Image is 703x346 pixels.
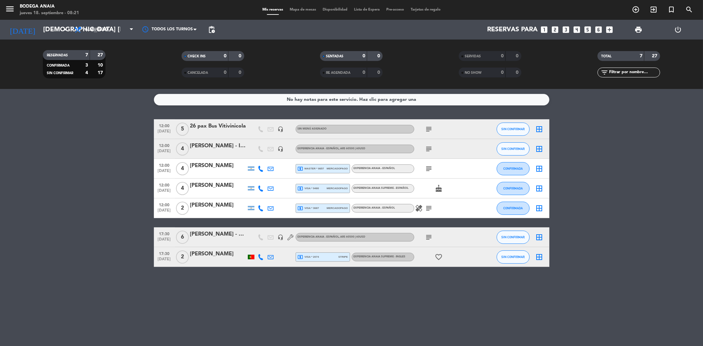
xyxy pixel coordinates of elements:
strong: 0 [239,54,243,58]
span: EXPERIENCIA ANAIA - ESPAÑOL [298,147,366,150]
strong: 0 [377,54,381,58]
span: CANCELADA [188,71,208,74]
button: CONFIRMADA [497,162,530,175]
div: [PERSON_NAME] [190,181,246,190]
span: SIN CONFIRMAR [501,127,525,131]
span: SIN CONFIRMAR [501,255,525,259]
button: SIN CONFIRMAR [497,123,530,136]
button: CONFIRMADA [497,182,530,195]
strong: 0 [224,54,226,58]
i: headset_mic [278,234,284,240]
div: 26 pax Bus Vitivinicola [190,122,246,130]
span: [DATE] [156,169,173,176]
i: subject [425,233,433,241]
span: 12:00 [156,201,173,208]
span: EXPERIENCIA ANAIA SUPREME - ESPAÑOL [354,187,409,189]
strong: 0 [516,54,520,58]
span: Mapa de mesas [286,8,319,12]
span: 12:00 [156,141,173,149]
span: CONFIRMADA [503,167,523,170]
div: LOG OUT [658,20,698,40]
i: border_all [536,233,543,241]
i: [DATE] [5,22,40,37]
span: SIN CONFIRMAR [501,235,525,239]
button: SIN CONFIRMAR [497,231,530,244]
span: print [634,26,642,34]
strong: 0 [363,70,365,75]
span: Mis reservas [259,8,286,12]
span: visa * 3687 [298,205,319,211]
span: EXPERIENCIA ANAIA - ESPAÑOL [354,167,395,170]
i: filter_list [601,69,609,76]
span: SENTADAS [326,55,343,58]
span: RESERVADAS [47,54,68,57]
span: [DATE] [156,188,173,196]
span: [DATE] [156,208,173,216]
span: CHECK INS [188,55,206,58]
span: 6 [176,231,189,244]
i: favorite_border [435,253,443,261]
i: local_atm [298,186,304,191]
span: EXPERIENCIA ANAIA - ESPAÑOL [298,236,366,238]
input: Filtrar por nombre... [609,69,660,76]
span: NO SHOW [465,71,482,74]
span: 2 [176,202,189,215]
span: Pre-acceso [383,8,407,12]
i: turned_in_not [667,6,675,14]
span: visa * 9480 [298,186,319,191]
span: [DATE] [156,257,173,265]
div: jueves 18. septiembre - 08:21 [20,10,79,16]
i: headset_mic [278,146,284,152]
strong: 0 [516,70,520,75]
i: looks_one [540,25,549,34]
span: CONFIRMADA [47,64,70,67]
strong: 0 [239,70,243,75]
div: [PERSON_NAME] - INCA [190,142,246,150]
strong: 27 [652,54,659,58]
i: looks_5 [584,25,592,34]
strong: 4 [85,71,88,75]
button: CONFIRMADA [497,202,530,215]
span: Sin menú asignado [298,128,327,130]
span: Almuerzo [85,27,108,32]
strong: 0 [224,70,226,75]
strong: 0 [501,54,504,58]
div: [PERSON_NAME] [190,250,246,258]
i: border_all [536,204,543,212]
span: SIN CONFIRMAR [501,147,525,151]
span: 12:00 [156,161,173,169]
i: subject [425,145,433,153]
span: 12:00 [156,122,173,129]
i: border_all [536,165,543,173]
i: border_all [536,185,543,192]
span: Reservas para [487,26,538,34]
div: No hay notas para este servicio. Haz clic para agregar una [287,96,416,103]
span: pending_actions [208,26,216,34]
i: subject [425,204,433,212]
span: [DATE] [156,237,173,245]
i: local_atm [298,166,304,172]
strong: 17 [98,71,104,75]
span: SERVIDAS [465,55,481,58]
button: menu [5,4,15,16]
span: TOTAL [601,55,612,58]
i: healing [415,204,423,212]
i: add_circle_outline [632,6,640,14]
i: add_box [605,25,614,34]
i: border_all [536,125,543,133]
i: arrow_drop_down [61,26,69,34]
span: [DATE] [156,129,173,137]
i: search [685,6,693,14]
span: 17:30 [156,249,173,257]
span: Tarjetas de regalo [407,8,444,12]
div: [PERSON_NAME] [190,201,246,210]
span: mercadopago [327,206,348,210]
span: stripe [338,255,348,259]
strong: 0 [377,70,381,75]
span: 12:00 [156,181,173,188]
span: Lista de Espera [351,8,383,12]
span: CONFIRMADA [503,187,523,190]
strong: 0 [363,54,365,58]
span: EXPERIENCIA ANAIA - ESPAÑOL [354,207,395,209]
span: 4 [176,162,189,175]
